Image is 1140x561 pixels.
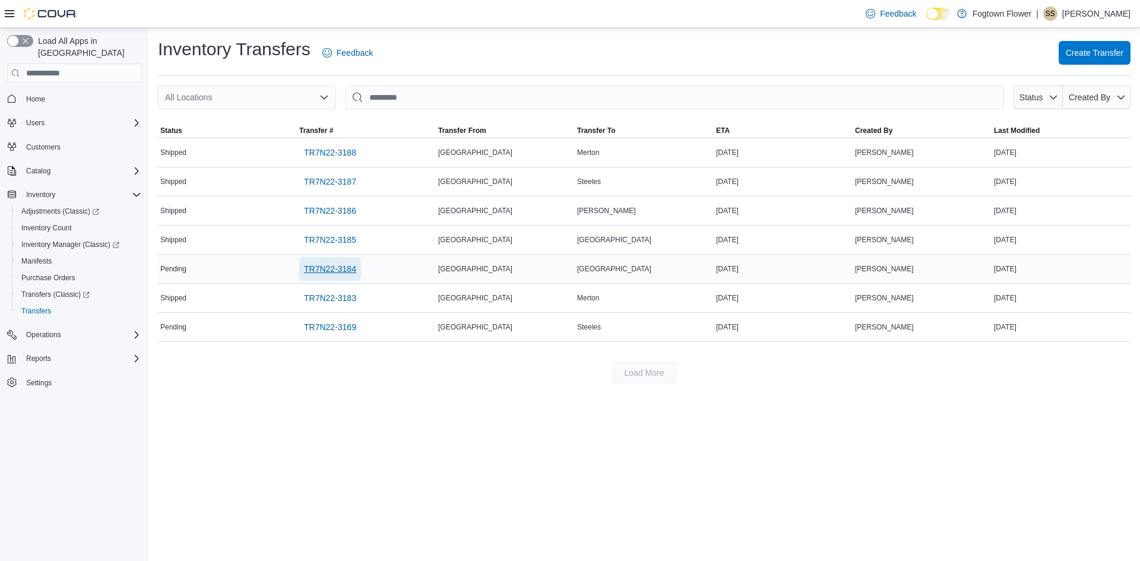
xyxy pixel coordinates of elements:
[26,166,50,176] span: Catalog
[625,367,664,379] span: Load More
[611,361,677,385] button: Load More
[26,142,61,152] span: Customers
[714,233,853,247] div: [DATE]
[304,147,356,159] span: TR7N22-3188
[17,287,141,302] span: Transfers (Classic)
[2,350,146,367] button: Reports
[855,293,914,303] span: [PERSON_NAME]
[304,263,356,275] span: TR7N22-3184
[714,320,853,334] div: [DATE]
[2,374,146,391] button: Settings
[861,2,921,26] a: Feedback
[12,236,146,253] a: Inventory Manager (Classic)
[26,118,45,128] span: Users
[17,271,80,285] a: Purchase Orders
[21,164,55,178] button: Catalog
[2,138,146,156] button: Customers
[299,228,361,252] a: TR7N22-3185
[319,93,329,102] button: Open list of options
[992,145,1130,160] div: [DATE]
[299,141,361,164] a: TR7N22-3188
[26,378,52,388] span: Settings
[926,8,951,20] input: Dark Mode
[337,47,373,59] span: Feedback
[714,123,853,138] button: ETA
[160,206,186,215] span: Shipped
[855,177,914,186] span: [PERSON_NAME]
[577,235,651,245] span: [GEOGRAPHIC_DATA]
[21,328,141,342] span: Operations
[21,306,51,316] span: Transfers
[26,94,45,104] span: Home
[880,8,916,20] span: Feedback
[438,206,512,215] span: [GEOGRAPHIC_DATA]
[17,271,141,285] span: Purchase Orders
[21,290,90,299] span: Transfers (Classic)
[297,123,436,138] button: Transfer #
[716,126,730,135] span: ETA
[21,188,60,202] button: Inventory
[160,148,186,157] span: Shipped
[299,257,361,281] a: TR7N22-3184
[2,163,146,179] button: Catalog
[714,291,853,305] div: [DATE]
[17,237,124,252] a: Inventory Manager (Classic)
[17,304,141,318] span: Transfers
[17,204,141,218] span: Adjustments (Classic)
[992,123,1130,138] button: Last Modified
[438,322,512,332] span: [GEOGRAPHIC_DATA]
[21,351,56,366] button: Reports
[17,221,77,235] a: Inventory Count
[855,206,914,215] span: [PERSON_NAME]
[21,256,52,266] span: Manifests
[855,322,914,332] span: [PERSON_NAME]
[21,140,65,154] a: Customers
[438,148,512,157] span: [GEOGRAPHIC_DATA]
[21,140,141,154] span: Customers
[992,291,1130,305] div: [DATE]
[438,235,512,245] span: [GEOGRAPHIC_DATA]
[855,148,914,157] span: [PERSON_NAME]
[12,303,146,319] button: Transfers
[1019,93,1043,102] span: Status
[926,20,927,21] span: Dark Mode
[21,351,141,366] span: Reports
[160,235,186,245] span: Shipped
[714,262,853,276] div: [DATE]
[1062,7,1130,21] p: [PERSON_NAME]
[21,376,56,390] a: Settings
[992,320,1130,334] div: [DATE]
[304,321,356,333] span: TR7N22-3169
[24,8,77,20] img: Cova
[299,170,361,194] a: TR7N22-3187
[1043,7,1057,21] div: Sina Sabetghadam
[304,234,356,246] span: TR7N22-3185
[17,287,94,302] a: Transfers (Classic)
[17,237,141,252] span: Inventory Manager (Classic)
[21,116,49,130] button: Users
[12,286,146,303] a: Transfers (Classic)
[21,164,141,178] span: Catalog
[1059,41,1130,65] button: Create Transfer
[1069,93,1110,102] span: Created By
[992,204,1130,218] div: [DATE]
[21,188,141,202] span: Inventory
[160,264,186,274] span: Pending
[2,327,146,343] button: Operations
[21,223,72,233] span: Inventory Count
[21,92,50,106] a: Home
[160,177,186,186] span: Shipped
[577,177,601,186] span: Steeles
[714,145,853,160] div: [DATE]
[438,177,512,186] span: [GEOGRAPHIC_DATA]
[299,199,361,223] a: TR7N22-3186
[438,126,486,135] span: Transfer From
[12,253,146,270] button: Manifests
[577,322,601,332] span: Steeles
[577,206,636,215] span: [PERSON_NAME]
[1036,7,1038,21] p: |
[992,262,1130,276] div: [DATE]
[160,293,186,303] span: Shipped
[21,240,119,249] span: Inventory Manager (Classic)
[2,90,146,107] button: Home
